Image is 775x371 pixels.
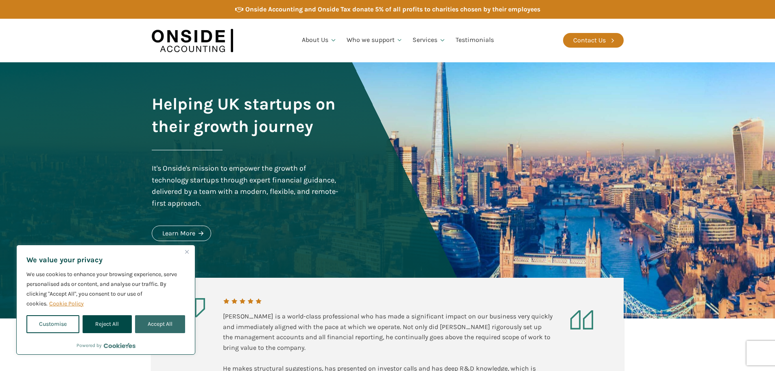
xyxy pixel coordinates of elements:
a: Cookie Policy [49,300,84,307]
p: We use cookies to enhance your browsing experience, serve personalised ads or content, and analys... [26,270,185,309]
a: Contact Us [563,33,624,48]
div: We value your privacy [16,245,195,355]
button: Reject All [83,315,131,333]
a: About Us [297,26,342,54]
a: Testimonials [451,26,499,54]
div: Powered by [76,341,135,349]
button: Accept All [135,315,185,333]
a: Services [408,26,451,54]
h1: Helping UK startups on their growth journey [152,93,341,138]
button: Customise [26,315,79,333]
div: Onside Accounting and Onside Tax donate 5% of all profits to charities chosen by their employees [245,4,540,15]
a: Learn More [152,226,211,241]
img: Onside Accounting [152,25,233,56]
div: Contact Us [573,35,606,46]
a: Visit CookieYes website [104,343,135,348]
img: Close [185,250,189,254]
button: Close [182,247,192,257]
div: It's Onside's mission to empower the growth of technology startups through expert financial guida... [152,162,341,209]
div: Learn More [162,228,195,239]
p: We value your privacy [26,255,185,265]
a: Who we support [342,26,408,54]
